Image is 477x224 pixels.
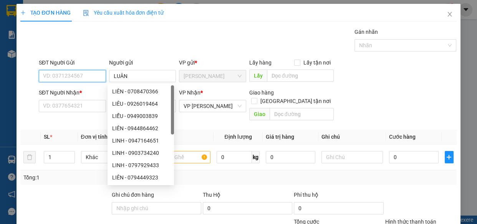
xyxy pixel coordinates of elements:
[73,25,135,34] div: DUNG
[270,108,334,120] input: Dọc đường
[294,191,383,202] div: Phí thu hộ
[73,34,135,45] div: 0968567847
[108,134,174,147] div: LINH - 0947164651
[39,58,106,67] div: SĐT Người Gửi
[23,151,36,163] button: delete
[86,151,138,163] span: Khác
[179,90,200,96] span: VP Nhận
[112,112,169,120] div: LIỄU - 0949003839
[108,98,174,110] div: LIÊU - 0926019464
[109,58,176,67] div: Người gửi
[112,202,201,214] input: Ghi chú đơn hàng
[179,58,246,67] div: VP gửi
[39,88,106,97] div: SĐT Người Nhận
[112,124,169,133] div: LIÊN - 0944864462
[252,151,260,163] span: kg
[318,129,386,144] th: Ghi chú
[445,151,454,163] button: plus
[108,171,174,184] div: LIÊN - 0794449323
[108,147,174,159] div: LINH - 0903734240
[112,192,154,198] label: Ghi chú đơn hàng
[112,136,169,145] div: LINH - 0947164651
[23,173,185,182] div: Tổng: 1
[81,134,110,140] span: Đơn vị tính
[108,110,174,122] div: LIỄU - 0949003839
[184,100,242,112] span: VP Phan Rang
[249,70,267,82] span: Lấy
[108,159,174,171] div: LINH - 0797929433
[249,108,270,120] span: Giao
[7,33,68,44] div: 0933986605
[20,10,70,16] span: TẠO ĐƠN HÀNG
[266,134,294,140] span: Giá trị hàng
[321,151,383,163] input: Ghi Chú
[83,10,89,16] img: icon
[249,90,274,96] span: Giao hàng
[447,11,453,17] span: close
[439,4,460,25] button: Close
[7,7,18,15] span: Gửi:
[149,151,210,163] input: VD: Bàn, Ghế
[108,85,174,98] div: LIÊN - 0708470366
[389,134,416,140] span: Cước hàng
[83,10,164,16] span: Yêu cầu xuất hóa đơn điện tử
[112,149,169,157] div: LINH - 0903734240
[266,151,315,163] input: 0
[257,97,334,105] span: [GEOGRAPHIC_DATA] tận nơi
[73,49,84,57] span: DĐ:
[112,173,169,182] div: LIÊN - 0794449323
[224,134,252,140] span: Định lượng
[44,134,50,140] span: SL
[7,7,68,24] div: [PERSON_NAME]
[267,70,334,82] input: Dọc đường
[300,58,334,67] span: Lấy tận nơi
[20,10,26,15] span: plus
[112,87,169,96] div: LIÊN - 0708470366
[73,7,135,25] div: VP [PERSON_NAME]
[112,161,169,169] div: LINH - 0797929433
[112,100,169,108] div: LIÊU - 0926019464
[7,24,68,33] div: [PERSON_NAME]
[73,7,92,15] span: Nhận:
[203,192,220,198] span: Thu Hộ
[184,70,242,82] span: Hồ Chí Minh
[445,154,453,160] span: plus
[354,29,378,35] label: Gán nhãn
[108,122,174,134] div: LIÊN - 0944864462
[249,60,272,66] span: Lấy hàng
[73,45,127,72] span: BÒ SỮA 2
